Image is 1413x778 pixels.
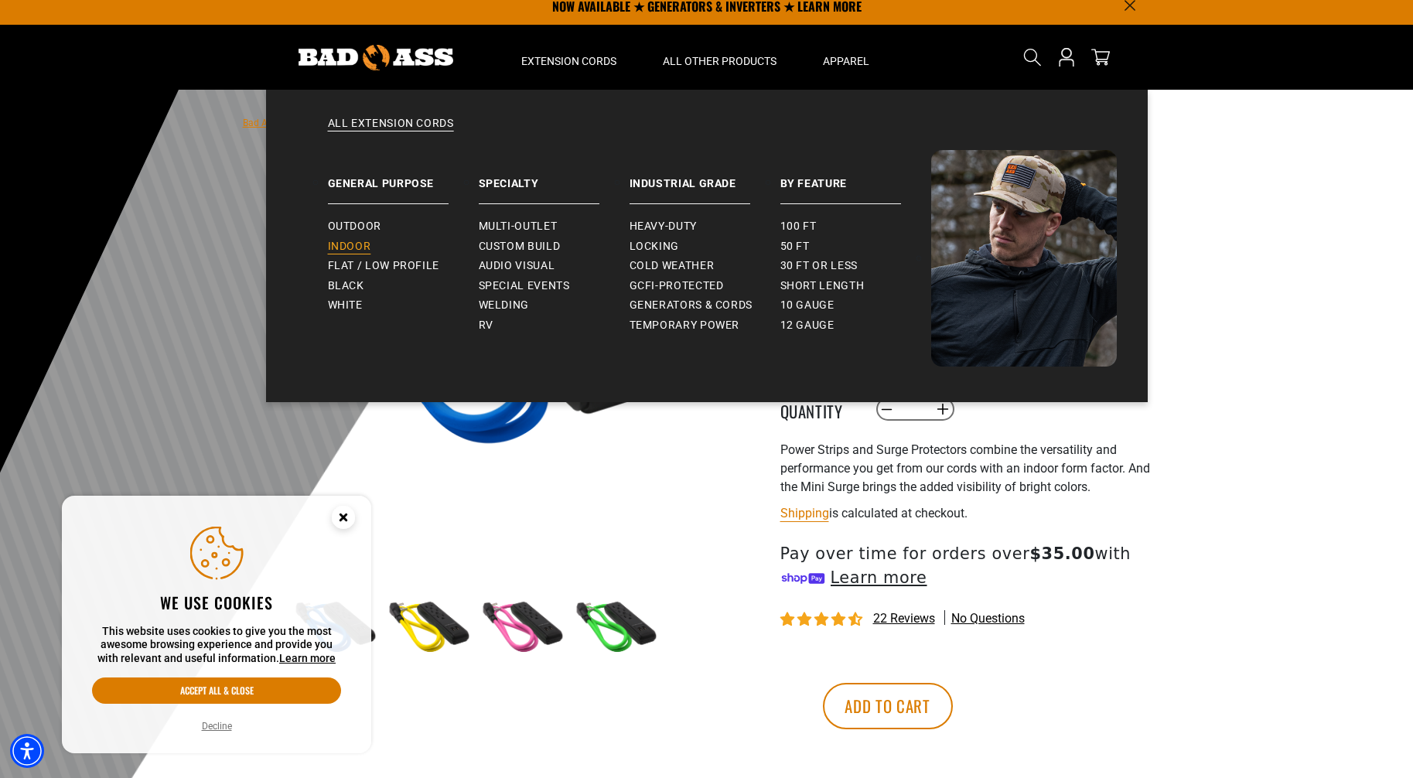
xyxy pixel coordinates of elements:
a: Shipping [780,506,829,520]
summary: All Other Products [640,25,800,90]
button: Accept all & close [92,677,341,704]
span: Outdoor [328,220,381,234]
span: 30 ft or less [780,259,858,273]
a: 10 gauge [780,295,931,316]
span: Custom Build [479,240,561,254]
a: Locking [630,237,780,257]
span: Heavy-Duty [630,220,697,234]
span: 10 gauge [780,299,834,312]
a: Indoor [328,237,479,257]
a: 12 gauge [780,316,931,336]
a: Special Events [479,276,630,296]
a: Outdoor [328,217,479,237]
a: Specialty [479,150,630,204]
a: Short Length [780,276,931,296]
span: Locking [630,240,679,254]
a: Welding [479,295,630,316]
a: Industrial Grade [630,150,780,204]
a: Generators & Cords [630,295,780,316]
a: Heavy-Duty [630,217,780,237]
span: Generators & Cords [630,299,753,312]
summary: Search [1020,45,1045,70]
div: Accessibility Menu [10,734,44,768]
button: Close this option [316,496,371,544]
span: Apparel [823,54,869,68]
a: 100 ft [780,217,931,237]
img: green [569,583,659,673]
span: GCFI-Protected [630,279,724,293]
a: Black [328,276,479,296]
a: RV [479,316,630,336]
span: 12 gauge [780,319,834,333]
div: is calculated at checkout. [780,503,1159,524]
span: Temporary Power [630,319,740,333]
img: pink [476,583,565,673]
a: GCFI-Protected [630,276,780,296]
aside: Cookie Consent [62,496,371,754]
button: Decline [197,718,237,734]
a: Audio Visual [479,256,630,276]
a: Custom Build [479,237,630,257]
p: Power Strips and Surge Protectors combine the versatility and performance you get from our cords ... [780,441,1159,496]
span: RV [479,319,493,333]
span: All Other Products [663,54,776,68]
summary: Apparel [800,25,893,90]
span: Short Length [780,279,865,293]
p: This website uses cookies to give you the most awesome browsing experience and provide you with r... [92,625,341,666]
span: Flat / Low Profile [328,259,440,273]
a: Open this option [1054,25,1079,90]
span: Welding [479,299,529,312]
img: Bad Ass Extension Cords [299,45,453,70]
img: yellow [382,583,472,673]
a: All Extension Cords [297,116,1117,150]
a: cart [1088,48,1113,67]
span: Special Events [479,279,570,293]
a: By Feature [780,150,931,204]
button: Add to cart [823,683,953,729]
a: General Purpose [328,150,479,204]
span: 100 ft [780,220,817,234]
span: Cold Weather [630,259,715,273]
summary: Extension Cords [498,25,640,90]
label: Quantity [780,399,858,419]
span: Extension Cords [521,54,616,68]
span: Black [328,279,364,293]
span: 50 ft [780,240,810,254]
a: Cold Weather [630,256,780,276]
span: Indoor [328,240,371,254]
a: Flat / Low Profile [328,256,479,276]
span: White [328,299,363,312]
a: 30 ft or less [780,256,931,276]
h2: We use cookies [92,592,341,613]
a: Multi-Outlet [479,217,630,237]
nav: breadcrumbs [243,113,602,131]
span: 22 reviews [873,611,935,626]
span: No questions [951,610,1025,627]
img: Bad Ass Extension Cords [931,150,1117,367]
a: Bad Ass Extension Cords [243,118,347,128]
a: This website uses cookies to give you the most awesome browsing experience and provide you with r... [279,652,336,664]
span: Multi-Outlet [479,220,558,234]
a: 50 ft [780,237,931,257]
span: Audio Visual [479,259,555,273]
a: Temporary Power [630,316,780,336]
span: 4.36 stars [780,613,865,627]
a: White [328,295,479,316]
